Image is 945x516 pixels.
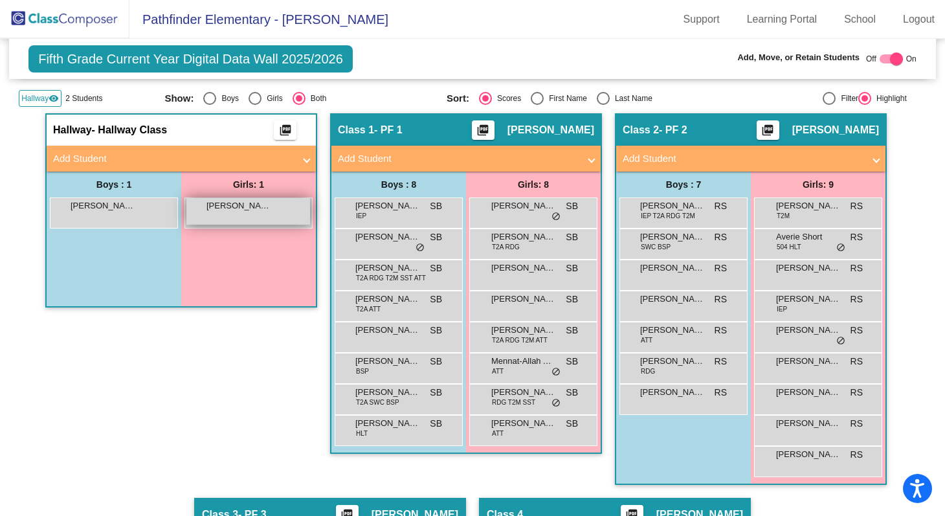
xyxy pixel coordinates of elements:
span: [PERSON_NAME] [206,199,271,212]
span: [PERSON_NAME] [355,324,420,337]
span: [PERSON_NAME] [355,417,420,430]
span: ATT [492,366,504,376]
span: [PERSON_NAME] [776,199,841,212]
mat-radio-group: Select an option [447,92,718,105]
mat-icon: visibility [49,93,59,104]
span: IEP T2A RDG T2M [641,211,695,221]
span: do_not_disturb_alt [551,398,561,409]
span: [PERSON_NAME] [491,417,556,430]
span: RS [850,417,863,431]
div: Boys [216,93,239,104]
div: Filter [836,93,858,104]
span: IEP [777,304,787,314]
span: [PERSON_NAME] [792,124,879,137]
span: T2A SWC BSP [356,398,399,407]
span: [PERSON_NAME] [491,293,556,306]
span: SB [430,262,442,275]
span: [PERSON_NAME] [491,230,556,243]
mat-panel-title: Add Student [623,151,863,166]
div: Highlight [871,93,907,104]
span: [PERSON_NAME] [640,199,705,212]
span: SB [566,386,578,399]
span: [PERSON_NAME] [PERSON_NAME] [640,262,705,275]
div: Girls: 8 [466,172,601,197]
span: do_not_disturb_alt [836,243,845,253]
div: Girls [261,93,283,104]
span: T2M [777,211,790,221]
span: RS [715,386,727,399]
span: Mennat-Allah Alarthy [491,355,556,368]
mat-icon: picture_as_pdf [760,124,775,142]
span: SB [566,199,578,213]
span: RS [715,262,727,275]
span: [PERSON_NAME] [355,386,420,399]
span: Fifth Grade Current Year Digital Data Wall 2025/2026 [28,45,353,73]
span: RS [850,324,863,337]
span: Hallway [21,93,49,104]
span: T2A ATT [356,304,381,314]
button: Print Students Details [757,120,779,140]
span: [PERSON_NAME] [640,293,705,306]
span: T2A RDG T2M SST ATT [356,273,426,283]
span: Hallway [53,124,92,137]
span: [PERSON_NAME] [355,230,420,243]
span: do_not_disturb_alt [416,243,425,253]
a: Logout [893,9,945,30]
span: SB [430,386,442,399]
span: do_not_disturb_alt [836,336,845,346]
span: RS [715,355,727,368]
span: SB [566,230,578,244]
span: Add, Move, or Retain Students [737,51,860,64]
mat-expansion-panel-header: Add Student [616,146,885,172]
span: [PERSON_NAME] [507,124,594,137]
span: [PERSON_NAME] [355,262,420,275]
span: do_not_disturb_alt [551,212,561,222]
span: Off [866,53,876,65]
span: BSP [356,366,369,376]
span: SB [430,293,442,306]
span: [PERSON_NAME] [491,262,556,275]
span: Sort: [447,93,469,104]
span: SB [430,417,442,431]
span: - Hallway Class [92,124,168,137]
button: Print Students Details [274,120,296,140]
span: SB [566,262,578,275]
a: School [834,9,886,30]
span: [PERSON_NAME] [640,324,705,337]
span: ATT [641,335,652,345]
span: IEP [356,211,366,221]
span: [PERSON_NAME] [776,293,841,306]
div: Scores [492,93,521,104]
span: 2 Students [65,93,102,104]
span: [PERSON_NAME] [355,355,420,368]
mat-panel-title: Add Student [53,151,294,166]
div: Boys : 1 [47,172,181,197]
span: [PERSON_NAME] [776,355,841,368]
span: [PERSON_NAME] [776,324,841,337]
span: SB [430,199,442,213]
a: Learning Portal [737,9,828,30]
span: RS [715,199,727,213]
span: RDG [641,366,655,376]
span: SB [430,324,442,337]
span: - PF 2 [659,124,687,137]
span: RS [850,230,863,244]
div: First Name [544,93,587,104]
span: Class 2 [623,124,659,137]
span: On [906,53,917,65]
mat-expansion-panel-header: Add Student [47,146,316,172]
span: [PERSON_NAME] [776,386,841,399]
span: RS [850,293,863,306]
mat-expansion-panel-header: Add Student [331,146,601,172]
span: [PERSON_NAME] [640,386,705,399]
span: [PERSON_NAME] [776,417,841,430]
span: [PERSON_NAME] [491,199,556,212]
span: [PERSON_NAME] [PERSON_NAME] [640,355,705,368]
span: HLT [356,429,368,438]
span: RS [715,324,727,337]
div: Boys : 7 [616,172,751,197]
div: Boys : 8 [331,172,466,197]
span: [PERSON_NAME] [PERSON_NAME] [355,293,420,306]
div: Girls: 9 [751,172,885,197]
div: Both [306,93,327,104]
